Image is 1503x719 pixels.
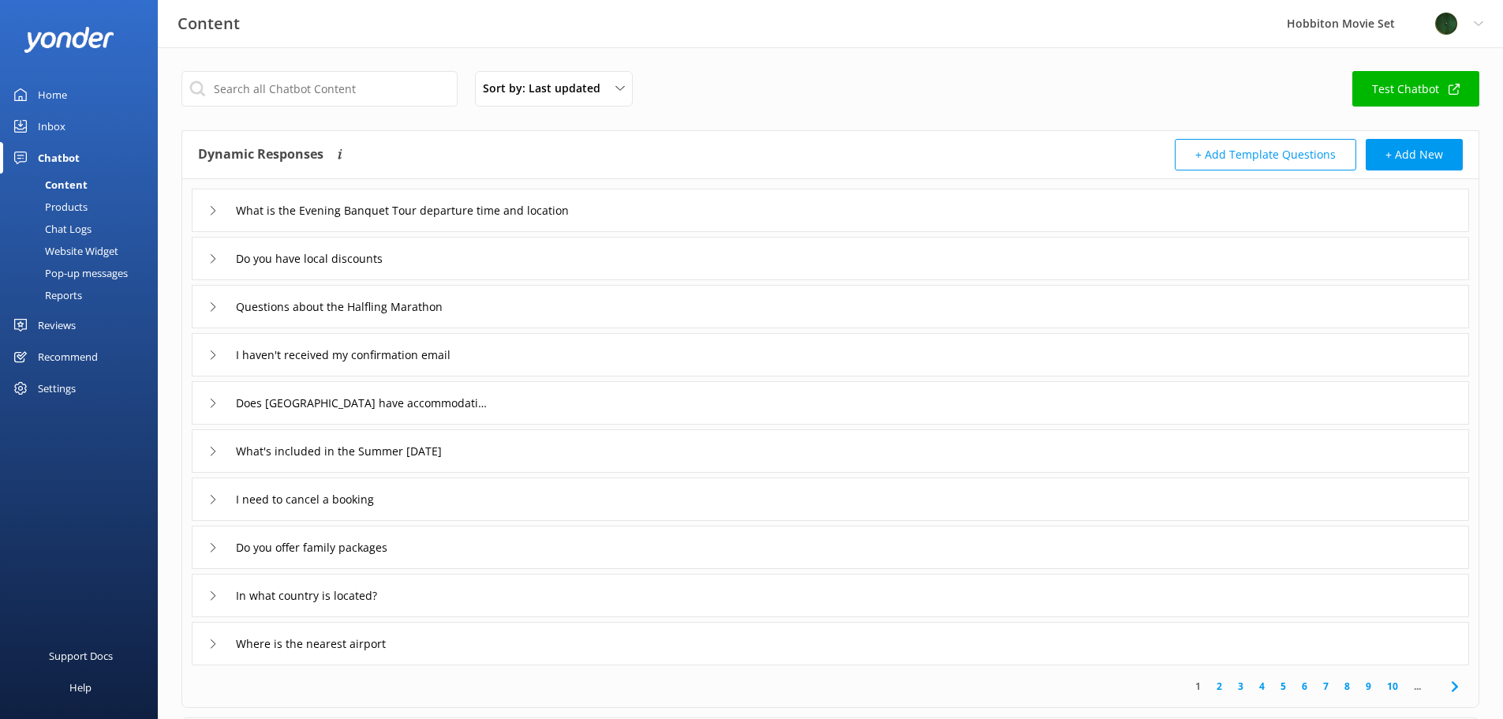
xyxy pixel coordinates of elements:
a: Chat Logs [9,218,158,240]
div: Products [9,196,88,218]
a: 4 [1251,679,1273,694]
a: Products [9,196,158,218]
a: 5 [1273,679,1294,694]
div: Help [69,672,92,703]
input: Search all Chatbot Content [181,71,458,107]
div: Reports [9,284,82,306]
span: ... [1406,679,1429,694]
div: Chat Logs [9,218,92,240]
div: Reviews [38,309,76,341]
a: Reports [9,284,158,306]
div: Support Docs [49,640,113,672]
a: 2 [1209,679,1230,694]
h4: Dynamic Responses [198,139,323,170]
a: 10 [1379,679,1406,694]
h3: Content [178,11,240,36]
a: Pop-up messages [9,262,158,284]
a: Website Widget [9,240,158,262]
a: 8 [1337,679,1358,694]
div: Home [38,79,67,110]
div: Recommend [38,341,98,373]
div: Website Widget [9,240,118,262]
span: Sort by: Last updated [483,80,610,97]
button: + Add New [1366,139,1463,170]
a: Test Chatbot [1352,71,1479,107]
a: 1 [1187,679,1209,694]
a: 7 [1315,679,1337,694]
div: Inbox [38,110,65,142]
a: 6 [1294,679,1315,694]
div: Content [9,174,88,196]
div: Pop-up messages [9,262,128,284]
button: + Add Template Questions [1175,139,1356,170]
a: 3 [1230,679,1251,694]
div: Settings [38,373,76,404]
a: Content [9,174,158,196]
img: 34-1625720359.png [1434,12,1458,36]
a: 9 [1358,679,1379,694]
div: Chatbot [38,142,80,174]
img: yonder-white-logo.png [24,27,114,53]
